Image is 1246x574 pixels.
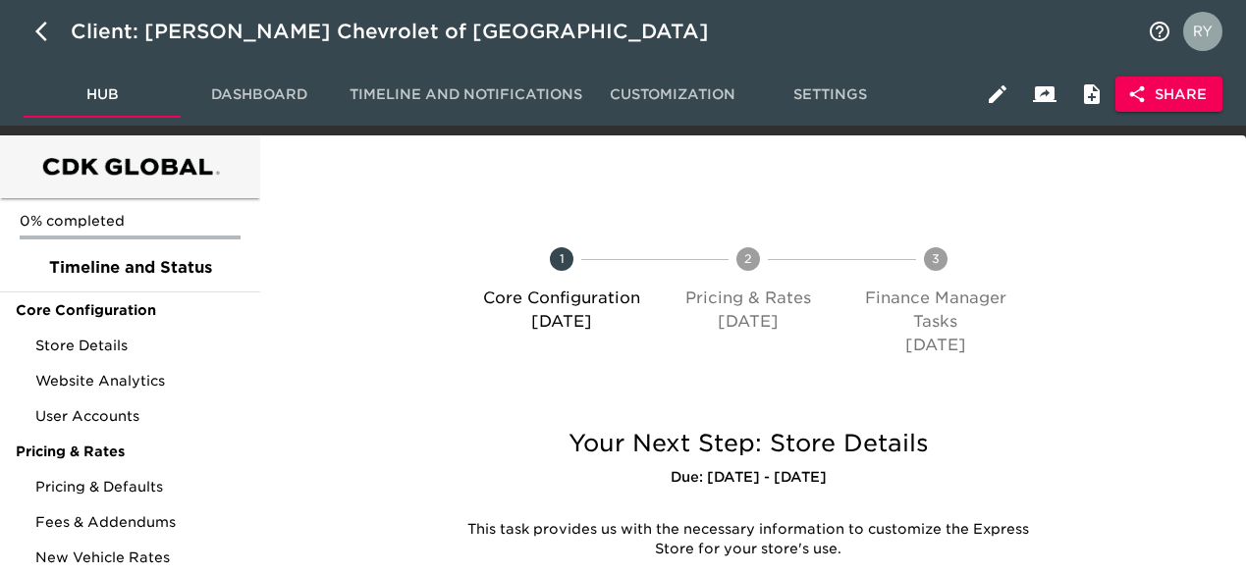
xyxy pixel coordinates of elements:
text: 1 [560,251,565,266]
p: Finance Manager Tasks [850,287,1021,334]
span: Store Details [35,336,244,355]
span: Share [1131,82,1207,107]
p: [DATE] [663,310,834,334]
span: Timeline and Status [16,256,244,280]
span: Fees & Addendums [35,512,244,532]
p: Pricing & Rates [663,287,834,310]
span: Core Configuration [16,300,244,320]
p: Core Configuration [476,287,647,310]
span: New Vehicle Rates [35,548,244,567]
button: Share [1115,77,1222,113]
button: Edit Hub [974,71,1021,118]
p: This task provides us with the necessary information to customize the Express Store for your stor... [460,520,1038,559]
h6: Due: [DATE] - [DATE] [445,467,1053,489]
span: User Accounts [35,406,244,426]
text: 2 [744,251,752,266]
span: Dashboard [192,82,326,107]
h5: Your Next Step: Store Details [445,428,1053,459]
button: Client View [1021,71,1068,118]
span: Pricing & Defaults [35,477,244,496]
span: Website Analytics [35,371,244,391]
button: Internal Notes and Comments [1068,71,1115,118]
span: Settings [763,82,896,107]
span: Hub [35,82,169,107]
text: 3 [932,251,940,266]
p: [DATE] [850,334,1021,357]
button: notifications [1136,8,1183,55]
p: 0% completed [20,211,241,231]
span: Pricing & Rates [16,442,244,461]
span: Customization [606,82,739,107]
div: Client: [PERSON_NAME] Chevrolet of [GEOGRAPHIC_DATA] [71,16,736,47]
span: Timeline and Notifications [350,82,582,107]
p: [DATE] [476,310,647,334]
img: Profile [1183,12,1222,51]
